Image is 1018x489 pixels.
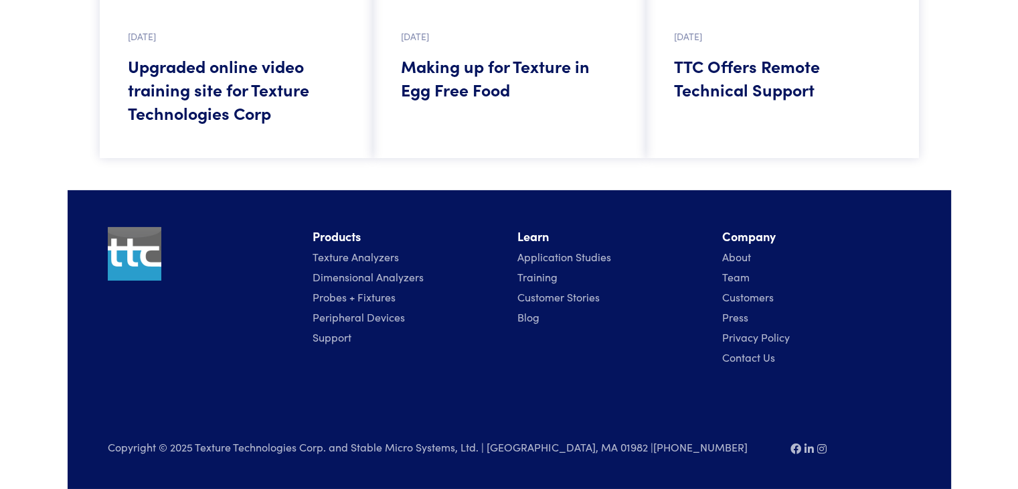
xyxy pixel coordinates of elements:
[313,249,399,264] a: Texture Analyzers
[517,227,706,247] li: Learn
[722,330,790,344] a: Privacy Policy
[108,227,161,281] img: ttc_logo_1x1_v1.0.png
[401,54,618,101] a: Making up for Texture in Egg Free Food
[722,309,748,324] a: Press
[128,29,345,44] p: [DATE]
[722,249,751,264] a: About
[674,29,891,44] p: [DATE]
[517,289,600,304] a: Customer Stories
[722,289,774,304] a: Customers
[517,269,558,284] a: Training
[401,29,618,44] p: [DATE]
[517,249,611,264] a: Application Studies
[313,289,396,304] a: Probes + Fixtures
[313,330,351,344] a: Support
[128,54,345,125] a: Upgraded online video training site for Texture Technologies Corp
[653,439,748,454] a: [PHONE_NUMBER]
[108,438,774,456] p: Copyright © 2025 Texture Technologies Corp. and Stable Micro Systems, Ltd. | [GEOGRAPHIC_DATA], M...
[313,269,424,284] a: Dimensional Analyzers
[722,269,750,284] a: Team
[313,227,501,247] li: Products
[674,54,891,101] a: TTC Offers Remote Technical Support
[722,350,775,364] a: Contact Us
[722,227,911,247] li: Company
[313,309,405,324] a: Peripheral Devices
[517,309,539,324] a: Blog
